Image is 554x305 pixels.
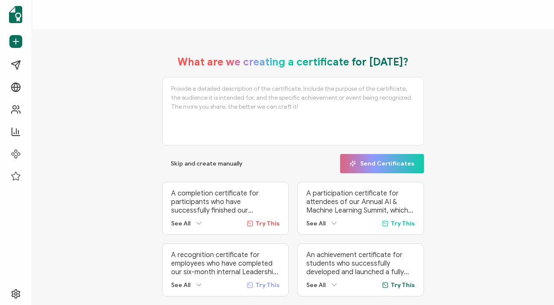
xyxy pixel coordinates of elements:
span: Try This [255,220,280,227]
img: sertifier-logomark-colored.svg [9,6,22,23]
span: Send Certificates [350,160,415,167]
span: Skip and create manually [171,161,243,167]
h1: What are we creating a certificate for [DATE]? [178,56,409,68]
span: Try This [255,281,280,289]
p: An achievement certificate for students who successfully developed and launched a fully functiona... [306,251,415,276]
p: A completion certificate for participants who have successfully finished our ‘Advanced Digital Ma... [171,189,280,215]
span: Try This [391,220,415,227]
span: See All [171,220,190,227]
p: A recognition certificate for employees who have completed our six-month internal Leadership Deve... [171,251,280,276]
span: Try This [391,281,415,289]
span: See All [171,281,190,289]
button: Skip and create manually [162,154,251,173]
span: See All [306,220,326,227]
button: Send Certificates [340,154,424,173]
span: See All [306,281,326,289]
p: A participation certificate for attendees of our Annual AI & Machine Learning Summit, which broug... [306,189,415,215]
